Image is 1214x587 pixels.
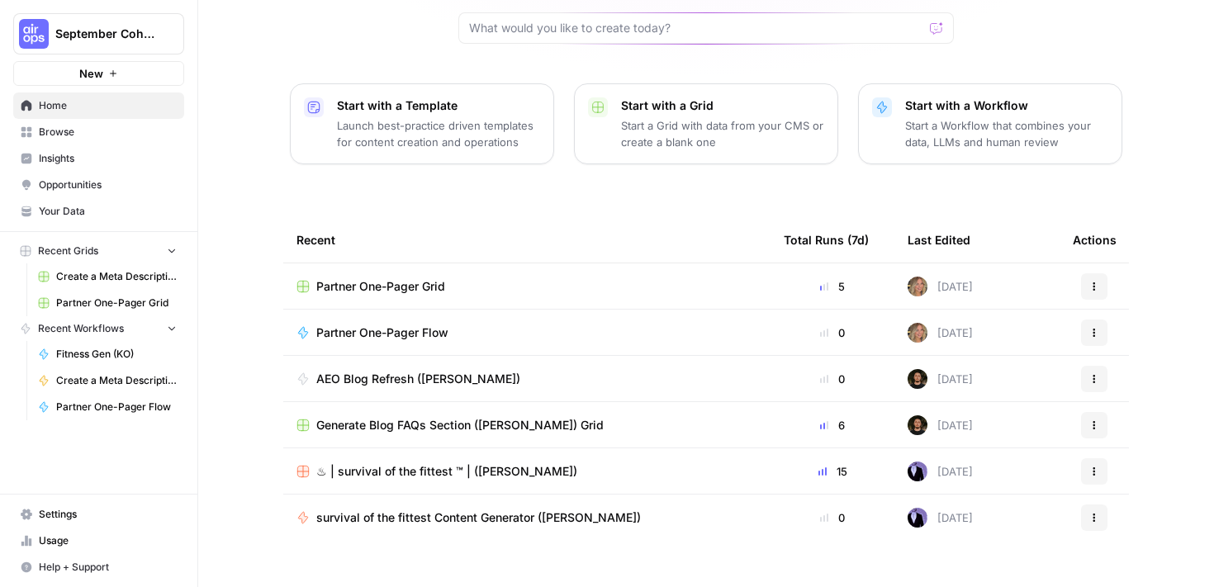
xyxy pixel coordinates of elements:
a: Settings [13,501,184,528]
input: What would you like to create today? [469,20,923,36]
span: Usage [39,533,177,548]
span: survival of the fittest Content Generator ([PERSON_NAME]) [316,509,641,526]
img: September Cohort Logo [19,19,49,49]
div: [DATE] [908,415,973,435]
div: 5 [784,278,881,295]
span: Home [39,98,177,113]
a: Generate Blog FAQs Section ([PERSON_NAME]) Grid [296,417,757,433]
a: Partner One-Pager Flow [31,394,184,420]
span: New [79,65,103,82]
p: Start with a Grid [621,97,824,114]
div: 6 [784,417,881,433]
span: Partner One-Pager Flow [56,400,177,414]
p: Start a Grid with data from your CMS or create a blank one [621,117,824,150]
button: Recent Workflows [13,316,184,341]
a: Opportunities [13,172,184,198]
div: 0 [784,509,881,526]
p: Start a Workflow that combines your data, LLMs and human review [905,117,1108,150]
div: [DATE] [908,323,973,343]
span: Partner One-Pager Grid [56,296,177,310]
button: Start with a WorkflowStart a Workflow that combines your data, LLMs and human review [858,83,1122,164]
a: Partner One-Pager Grid [296,278,757,295]
img: yb40j7jvyap6bv8k3d2kukw6raee [908,369,927,389]
p: Start with a Template [337,97,540,114]
span: Fitness Gen (KO) [56,347,177,362]
a: Browse [13,119,184,145]
span: Opportunities [39,178,177,192]
span: Your Data [39,204,177,219]
button: Start with a TemplateLaunch best-practice driven templates for content creation and operations [290,83,554,164]
span: ♨︎ | survival of the fittest ™ | ([PERSON_NAME]) [316,463,577,480]
span: Partner One-Pager Flow [316,324,448,341]
button: Help + Support [13,554,184,580]
a: Insights [13,145,184,172]
div: Actions [1073,217,1117,263]
div: Last Edited [908,217,970,263]
span: September Cohort [55,26,155,42]
a: Partner One-Pager Grid [31,290,184,316]
p: Start with a Workflow [905,97,1108,114]
a: survival of the fittest Content Generator ([PERSON_NAME]) [296,509,757,526]
a: Fitness Gen (KO) [31,341,184,367]
div: 15 [784,463,881,480]
span: Recent Grids [38,244,98,258]
span: Settings [39,507,177,522]
div: [DATE] [908,508,973,528]
button: Recent Grids [13,239,184,263]
img: gx5re2im8333ev5sz1r7isrbl6e6 [908,462,927,481]
a: AEO Blog Refresh ([PERSON_NAME]) [296,371,757,387]
div: Total Runs (7d) [784,217,869,263]
div: Recent [296,217,757,263]
a: Partner One-Pager Flow [296,324,757,341]
div: [DATE] [908,277,973,296]
div: [DATE] [908,369,973,389]
span: Create a Meta Description ([PERSON_NAME]) [56,373,177,388]
button: Start with a GridStart a Grid with data from your CMS or create a blank one [574,83,838,164]
div: [DATE] [908,462,973,481]
span: Generate Blog FAQs Section ([PERSON_NAME]) Grid [316,417,604,433]
a: ♨︎ | survival of the fittest ™ | ([PERSON_NAME]) [296,463,757,480]
button: New [13,61,184,86]
span: Create a Meta Description ([PERSON_NAME] [56,269,177,284]
div: 0 [784,324,881,341]
a: Usage [13,528,184,554]
img: 8rfigfr8trd3cogh2dvqan1u3q31 [908,277,927,296]
span: Partner One-Pager Grid [316,278,445,295]
span: Recent Workflows [38,321,124,336]
span: AEO Blog Refresh ([PERSON_NAME]) [316,371,520,387]
img: 8rfigfr8trd3cogh2dvqan1u3q31 [908,323,927,343]
img: gx5re2im8333ev5sz1r7isrbl6e6 [908,508,927,528]
a: Home [13,92,184,119]
a: Create a Meta Description ([PERSON_NAME] [31,263,184,290]
a: Create a Meta Description ([PERSON_NAME]) [31,367,184,394]
span: Help + Support [39,560,177,575]
span: Browse [39,125,177,140]
span: Insights [39,151,177,166]
p: Launch best-practice driven templates for content creation and operations [337,117,540,150]
img: yb40j7jvyap6bv8k3d2kukw6raee [908,415,927,435]
div: 0 [784,371,881,387]
a: Your Data [13,198,184,225]
button: Workspace: September Cohort [13,13,184,54]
